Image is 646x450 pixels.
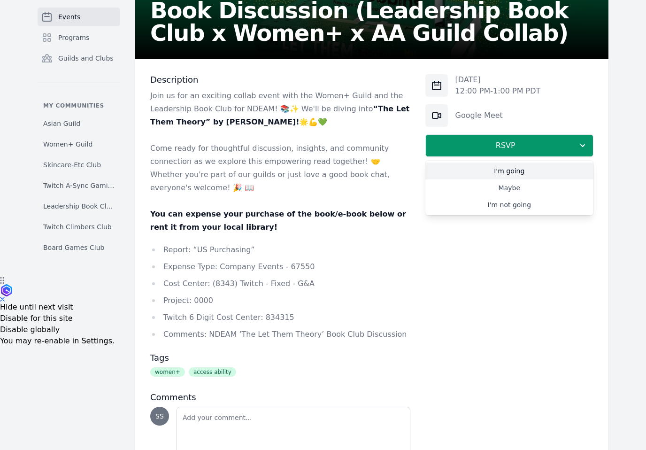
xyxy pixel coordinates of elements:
a: Google Meet [455,111,503,120]
span: Leadership Book Club [43,202,115,211]
a: Skincare-Etc Club [38,156,120,173]
span: Twitch A-Sync Gaming (TAG) Club [43,181,115,190]
span: Guilds and Clubs [58,54,114,63]
nav: Sidebar [38,8,120,256]
p: My communities [38,102,120,109]
li: Twitch 6 Digit Cost Center: 834315 [150,311,410,324]
span: Women+ Guild [43,140,92,149]
span: RSVP [433,140,578,151]
span: Skincare-Etc Club [43,160,101,170]
span: Twitch Climbers Club [43,222,112,232]
p: [DATE] [455,74,541,85]
p: 12:00 PM - 1:00 PM PDT [455,85,541,97]
li: Cost Center: (8343) Twitch - Fixed - G&A [150,277,410,290]
a: Women+ Guild [38,136,120,153]
span: Programs [58,33,89,42]
span: women+ [150,367,185,377]
a: I'm not going [425,196,593,213]
a: Guilds and Clubs [38,49,120,68]
li: Comments: NDEAM ‘The Let Them Theory’ Book Club Discussion [150,328,410,341]
li: Report: “US Purchasing” [150,243,410,256]
h3: Tags [150,352,410,364]
p: Join us for an exciting collab event with the Women+ Guild and the Leadership Book Club for NDEAM... [150,89,410,129]
h3: Description [150,74,410,85]
a: Programs [38,28,120,47]
div: RSVP [425,161,593,215]
li: Project: 0000 [150,294,410,307]
span: SS [155,413,164,419]
a: Asian Guild [38,115,120,132]
a: Events [38,8,120,26]
a: Twitch Climbers Club [38,218,120,235]
h3: Comments [150,392,410,403]
a: I'm going [425,163,593,179]
span: Events [58,12,80,22]
button: RSVP [425,134,593,157]
a: Board Games Club [38,239,120,256]
p: Come ready for thoughtful discussion, insights, and community connection as we explore this empow... [150,142,410,194]
strong: You can expense your purchase of the book/e-book below or rent it from your local library! [150,209,406,232]
li: Expense Type: Company Events - 67550 [150,260,410,273]
span: Asian Guild [43,119,80,128]
a: Leadership Book Club [38,198,120,215]
a: Maybe [425,179,593,196]
span: access ability [189,367,236,377]
span: Board Games Club [43,243,104,252]
a: Twitch A-Sync Gaming (TAG) Club [38,177,120,194]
